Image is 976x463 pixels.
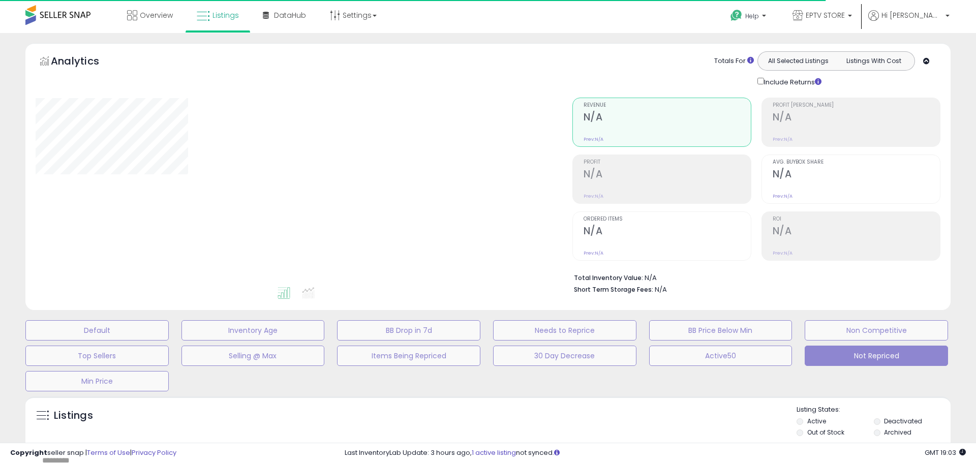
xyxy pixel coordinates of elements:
[584,250,603,256] small: Prev: N/A
[773,225,940,239] h2: N/A
[760,54,836,68] button: All Selected Listings
[584,111,751,125] h2: N/A
[51,54,119,71] h5: Analytics
[25,346,169,366] button: Top Sellers
[806,10,845,20] span: EPTV STORE
[584,217,751,222] span: Ordered Items
[750,76,834,87] div: Include Returns
[745,12,759,20] span: Help
[868,10,950,33] a: Hi [PERSON_NAME]
[773,136,792,142] small: Prev: N/A
[574,285,653,294] b: Short Term Storage Fees:
[836,54,911,68] button: Listings With Cost
[805,320,948,341] button: Non Competitive
[574,271,933,283] li: N/A
[584,160,751,165] span: Profit
[805,346,948,366] button: Not Repriced
[773,111,940,125] h2: N/A
[25,320,169,341] button: Default
[584,193,603,199] small: Prev: N/A
[649,320,792,341] button: BB Price Below Min
[773,168,940,182] h2: N/A
[722,2,776,33] a: Help
[655,285,667,294] span: N/A
[493,346,636,366] button: 30 Day Decrease
[212,10,239,20] span: Listings
[574,273,643,282] b: Total Inventory Value:
[773,160,940,165] span: Avg. Buybox Share
[773,217,940,222] span: ROI
[584,168,751,182] h2: N/A
[584,103,751,108] span: Revenue
[181,346,325,366] button: Selling @ Max
[584,225,751,239] h2: N/A
[493,320,636,341] button: Needs to Reprice
[181,320,325,341] button: Inventory Age
[274,10,306,20] span: DataHub
[773,193,792,199] small: Prev: N/A
[140,10,173,20] span: Overview
[584,136,603,142] small: Prev: N/A
[714,56,754,66] div: Totals For
[730,9,743,22] i: Get Help
[10,448,176,458] div: seller snap | |
[25,371,169,391] button: Min Price
[773,250,792,256] small: Prev: N/A
[881,10,942,20] span: Hi [PERSON_NAME]
[337,346,480,366] button: Items Being Repriced
[10,448,47,457] strong: Copyright
[649,346,792,366] button: Active50
[337,320,480,341] button: BB Drop in 7d
[773,103,940,108] span: Profit [PERSON_NAME]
